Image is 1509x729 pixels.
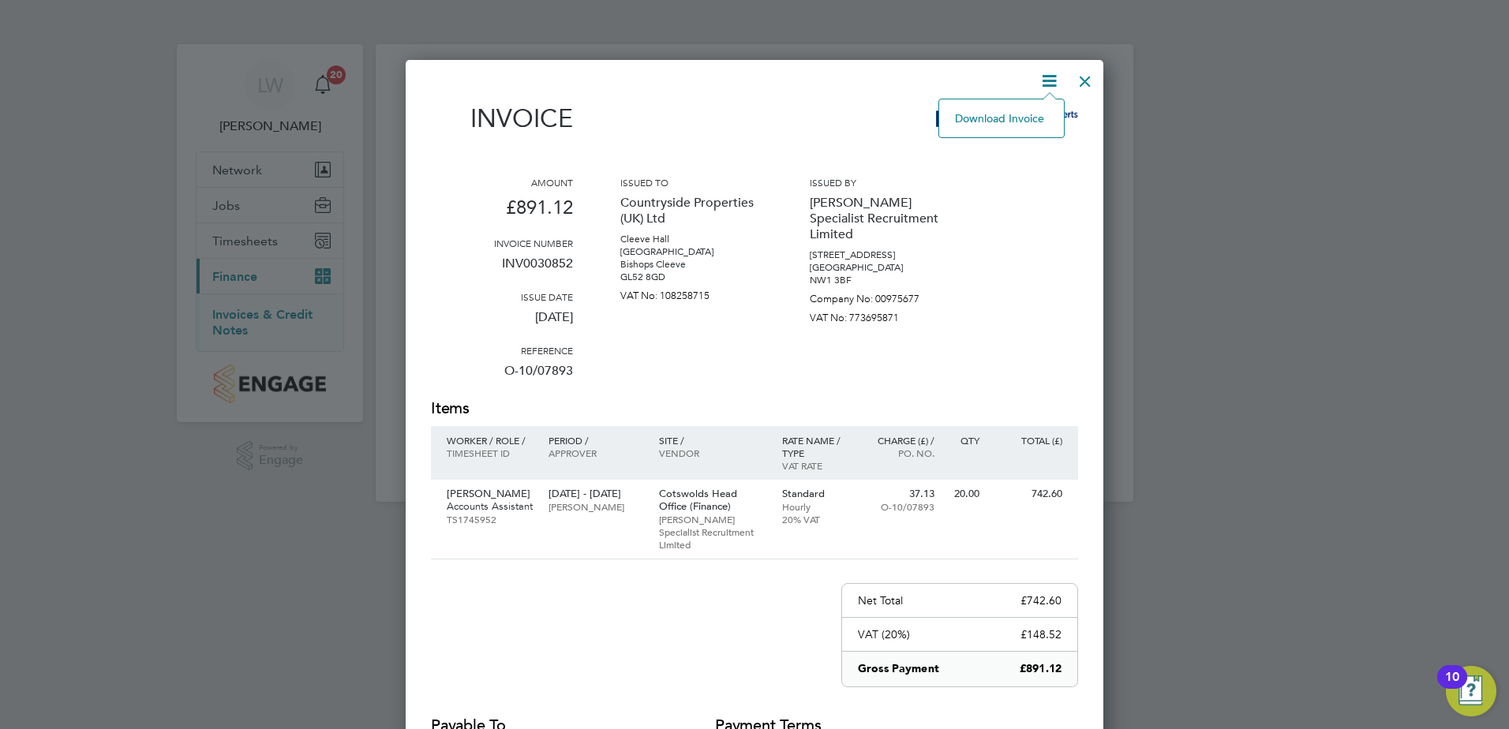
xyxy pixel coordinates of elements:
p: INV0030852 [431,249,573,290]
p: 20% VAT [782,513,851,525]
p: QTY [950,434,979,447]
p: [PERSON_NAME] [447,488,533,500]
p: Vendor [659,447,766,459]
img: hays-logo-remittance.png [936,110,1078,127]
p: Cotswolds Head Office (Finance) [659,488,766,513]
p: [DATE] - [DATE] [549,488,642,500]
p: [STREET_ADDRESS] [810,249,952,261]
h3: Issued by [810,176,952,189]
h1: Invoice [431,103,573,133]
p: Net Total [858,593,903,607]
p: Standard [782,488,851,500]
li: Download Invoice [947,107,1056,129]
p: 37.13 [866,488,934,500]
p: GL52 8GD [620,271,762,283]
p: Accounts Assistant [447,500,533,513]
p: Approver [549,447,642,459]
p: Rate name / type [782,434,851,459]
p: Bishops Cleeve [620,258,762,271]
p: VAT rate [782,459,851,472]
p: Charge (£) / [866,434,934,447]
p: O-10/07893 [866,500,934,513]
p: Period / [549,434,642,447]
p: [PERSON_NAME] Specialist Recruitment Limited [810,189,952,249]
p: [DATE] [431,303,573,344]
p: VAT No: 108258715 [620,283,762,302]
p: Company No: 00975677 [810,286,952,305]
p: VAT (20%) [858,627,910,641]
p: £148.52 [1020,627,1062,641]
p: [GEOGRAPHIC_DATA] [620,245,762,258]
h3: Issue date [431,290,573,303]
p: Hourly [782,500,851,513]
p: Timesheet ID [447,447,533,459]
p: Total (£) [995,434,1062,447]
h3: Invoice number [431,237,573,249]
p: NW1 3BF [810,274,952,286]
p: Po. No. [866,447,934,459]
p: 742.60 [995,488,1062,500]
p: [PERSON_NAME] [549,500,642,513]
h3: Reference [431,344,573,357]
p: Gross Payment [858,661,939,677]
h3: Issued to [620,176,762,189]
p: [PERSON_NAME] Specialist Recruitment Limited [659,513,766,551]
p: O-10/07893 [431,357,573,398]
p: £891.12 [431,189,573,237]
h3: Amount [431,176,573,189]
p: £891.12 [1020,661,1062,677]
p: Countryside Properties (UK) Ltd [620,189,762,233]
button: Open Resource Center, 10 new notifications [1446,666,1496,716]
p: Cleeve Hall [620,233,762,245]
p: £742.60 [1020,593,1062,607]
p: TS1745952 [447,513,533,525]
p: VAT No: 773695871 [810,305,952,324]
div: 10 [1445,677,1459,697]
p: Site / [659,434,766,447]
p: Worker / Role / [447,434,533,447]
p: 20.00 [950,488,979,500]
p: [GEOGRAPHIC_DATA] [810,261,952,274]
h2: Items [431,398,1078,420]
